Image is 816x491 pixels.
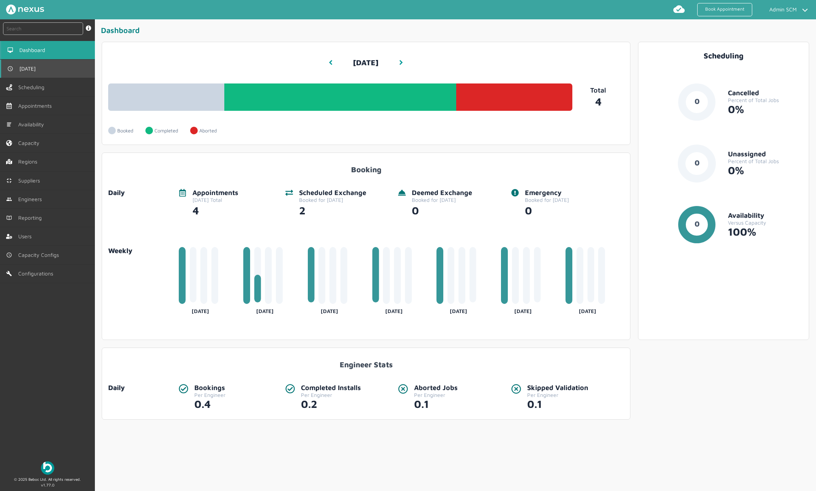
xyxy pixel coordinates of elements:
[190,123,229,138] a: Aborted
[41,461,54,475] img: Beboc Logo
[527,392,588,398] div: Per Engineer
[6,215,12,221] img: md-book.svg
[299,197,366,203] div: Booked for [DATE]
[19,47,48,53] span: Dashboard
[6,5,44,14] img: Nexus
[6,271,12,277] img: md-build.svg
[525,203,569,217] div: 0
[6,178,12,184] img: md-contract.svg
[179,305,222,314] div: [DATE]
[199,128,217,134] p: Aborted
[414,398,458,410] div: 0.1
[412,189,472,197] div: Deemed Exchange
[527,384,588,392] div: Skipped Validation
[18,84,47,90] span: Scheduling
[436,305,480,314] div: [DATE]
[194,398,225,410] div: 0.4
[192,189,238,197] div: Appointments
[3,22,83,35] input: Search by: Ref, PostCode, MPAN, MPRN, Account, Customer
[572,87,624,94] p: Total
[108,189,173,197] div: Daily
[18,196,45,202] span: Engineers
[525,189,569,197] div: Emergency
[414,392,458,398] div: Per Engineer
[108,123,145,138] a: Booked
[18,215,45,221] span: Reporting
[728,150,803,158] div: Unassigned
[7,47,13,53] img: md-desktop.svg
[308,305,351,314] div: [DATE]
[694,158,699,167] text: 0
[501,305,545,314] div: [DATE]
[117,128,133,134] p: Booked
[108,354,624,369] div: Engineer Stats
[299,189,366,197] div: Scheduled Exchange
[414,384,458,392] div: Aborted Jobs
[525,197,569,203] div: Booked for [DATE]
[108,247,173,255] a: Weekly
[299,203,366,217] div: 2
[18,159,40,165] span: Regions
[145,123,190,138] a: Completed
[728,103,803,115] div: 0%
[673,3,685,15] img: md-cloud-done.svg
[101,25,813,38] div: Dashboard
[7,66,13,72] img: md-time.svg
[6,196,12,202] img: md-people.svg
[694,97,699,105] text: 0
[154,128,178,134] p: Completed
[728,97,803,103] div: Percent of Total Jobs
[18,252,62,258] span: Capacity Configs
[412,203,472,217] div: 0
[728,89,803,97] div: Cancelled
[527,398,588,410] div: 0.1
[194,384,225,392] div: Bookings
[194,392,225,398] div: Per Engineer
[6,84,12,90] img: scheduling-left-menu.svg
[301,392,361,398] div: Per Engineer
[6,140,12,146] img: capacity-left-menu.svg
[644,83,803,133] a: 0CancelledPercent of Total Jobs0%
[192,197,238,203] div: [DATE] Total
[697,3,752,16] a: Book Appointment
[728,226,803,238] div: 100%
[6,233,12,239] img: user-left-menu.svg
[644,145,803,195] a: 0UnassignedPercent of Total Jobs0%
[108,159,624,174] div: Booking
[694,219,699,228] text: 0
[18,271,56,277] span: Configurations
[301,384,361,392] div: Completed Installs
[6,159,12,165] img: regions.left-menu.svg
[243,305,287,314] div: [DATE]
[6,252,12,258] img: md-time.svg
[18,121,47,127] span: Availability
[566,305,609,314] div: [DATE]
[728,158,803,164] div: Percent of Total Jobs
[412,197,472,203] div: Booked for [DATE]
[6,121,12,127] img: md-list.svg
[572,94,624,108] a: 4
[728,164,803,176] div: 0%
[644,51,803,60] div: Scheduling
[728,212,803,220] div: Availability
[192,203,238,217] div: 4
[108,384,173,392] div: Daily
[18,233,35,239] span: Users
[301,398,361,410] div: 0.2
[728,220,803,226] div: Versus Capacity
[18,140,43,146] span: Capacity
[372,305,416,314] div: [DATE]
[6,103,12,109] img: appointments-left-menu.svg
[18,103,55,109] span: Appointments
[18,178,43,184] span: Suppliers
[19,66,39,72] span: [DATE]
[353,52,378,73] h3: [DATE]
